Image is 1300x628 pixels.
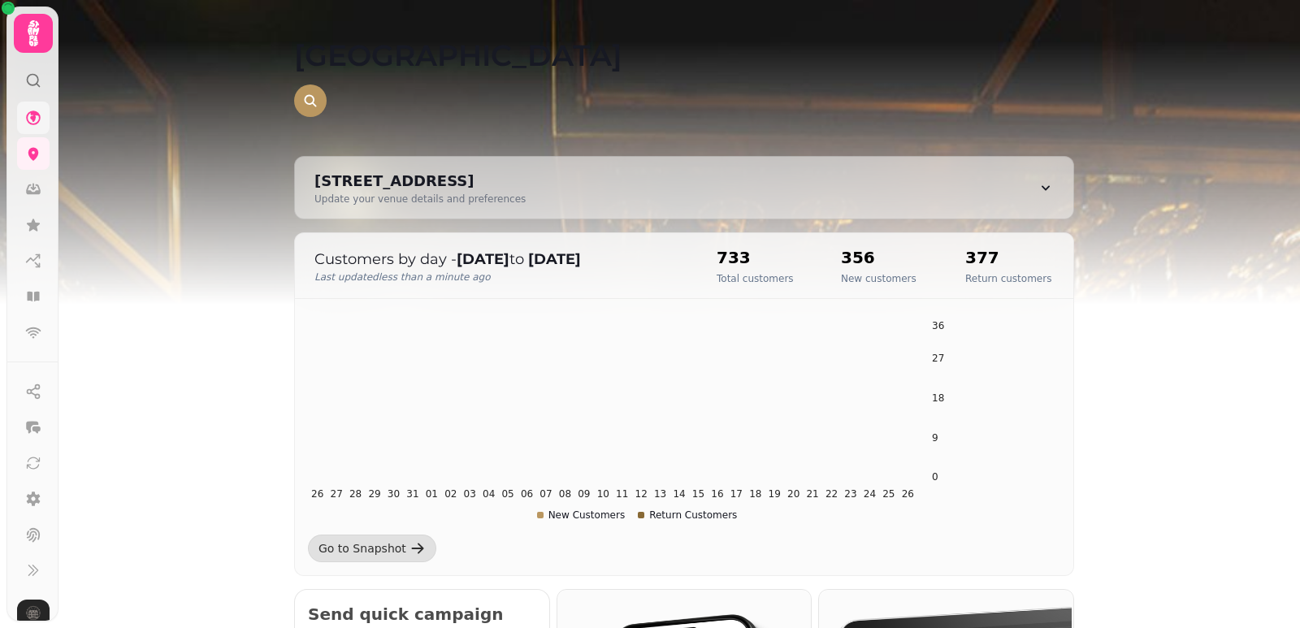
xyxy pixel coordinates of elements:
p: Customers by day - to [314,248,684,271]
h2: 377 [965,246,1051,269]
tspan: 18 [932,392,944,404]
tspan: 16 [711,488,723,500]
tspan: 21 [806,488,818,500]
tspan: 18 [749,488,761,500]
tspan: 13 [654,488,666,500]
tspan: 03 [464,488,476,500]
div: Return Customers [638,509,737,522]
tspan: 0 [932,471,938,483]
tspan: 05 [501,488,513,500]
tspan: 24 [864,488,876,500]
strong: [DATE] [457,250,509,268]
a: Go to Snapshot [308,535,436,562]
p: Last updated less than a minute ago [314,271,684,284]
tspan: 26 [902,488,914,500]
div: Go to Snapshot [318,540,406,557]
tspan: 30 [388,488,400,500]
tspan: 31 [406,488,418,500]
tspan: 28 [349,488,362,500]
div: Update your venue details and preferences [314,193,526,206]
tspan: 15 [692,488,704,500]
tspan: 19 [769,488,781,500]
tspan: 14 [673,488,685,500]
tspan: 36 [932,320,944,331]
tspan: 06 [521,488,533,500]
tspan: 23 [844,488,856,500]
tspan: 29 [368,488,380,500]
tspan: 27 [331,488,343,500]
tspan: 20 [787,488,799,500]
h2: 356 [841,246,916,269]
tspan: 02 [444,488,457,500]
tspan: 04 [483,488,495,500]
tspan: 17 [730,488,743,500]
h2: Send quick campaign [308,603,536,626]
tspan: 25 [882,488,895,500]
tspan: 22 [825,488,838,500]
tspan: 26 [311,488,323,500]
p: New customers [841,272,916,285]
tspan: 09 [578,488,590,500]
div: New Customers [537,509,626,522]
p: Return customers [965,272,1051,285]
tspan: 11 [616,488,628,500]
div: [STREET_ADDRESS] [314,170,526,193]
tspan: 10 [597,488,609,500]
tspan: 9 [932,432,938,444]
tspan: 08 [559,488,571,500]
p: Total customers [717,272,794,285]
tspan: 27 [932,353,944,364]
strong: [DATE] [528,250,581,268]
tspan: 01 [426,488,438,500]
tspan: 07 [539,488,552,500]
h2: 733 [717,246,794,269]
tspan: 12 [635,488,648,500]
